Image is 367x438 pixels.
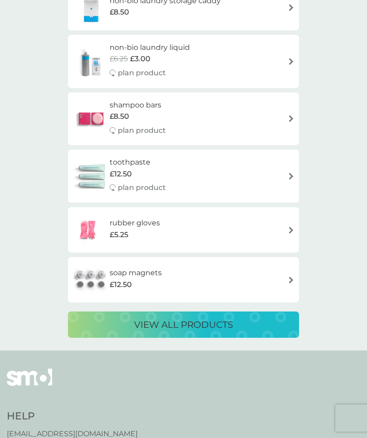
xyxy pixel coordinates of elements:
span: £8.50 [110,111,129,122]
h6: shampoo bars [110,99,166,111]
h6: toothpaste [110,156,166,168]
p: view all products [134,317,233,332]
span: £8.50 [110,6,129,18]
h6: non-bio laundry liquid [110,42,190,54]
span: £12.50 [110,168,132,180]
span: £5.25 [110,229,128,241]
img: arrow right [288,58,295,65]
img: arrow right [288,115,295,122]
img: arrow right [288,4,295,11]
img: arrow right [288,277,295,283]
p: plan product [118,67,166,79]
img: non-bio laundry liquid [72,45,110,77]
img: toothpaste [72,161,110,192]
img: shampoo bars [72,103,110,135]
img: arrow right [288,227,295,234]
img: rubber gloves [72,214,104,246]
h6: soap magnets [110,267,162,279]
p: plan product [118,125,166,136]
span: £3.00 [130,53,150,65]
button: view all products [68,311,299,338]
span: £6.25 [110,53,128,65]
h6: rubber gloves [110,217,160,229]
img: soap magnets [72,264,110,296]
h4: Help [7,409,138,423]
img: arrow right [288,173,295,180]
span: £12.50 [110,279,132,291]
p: plan product [118,182,166,194]
img: smol [7,369,52,399]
